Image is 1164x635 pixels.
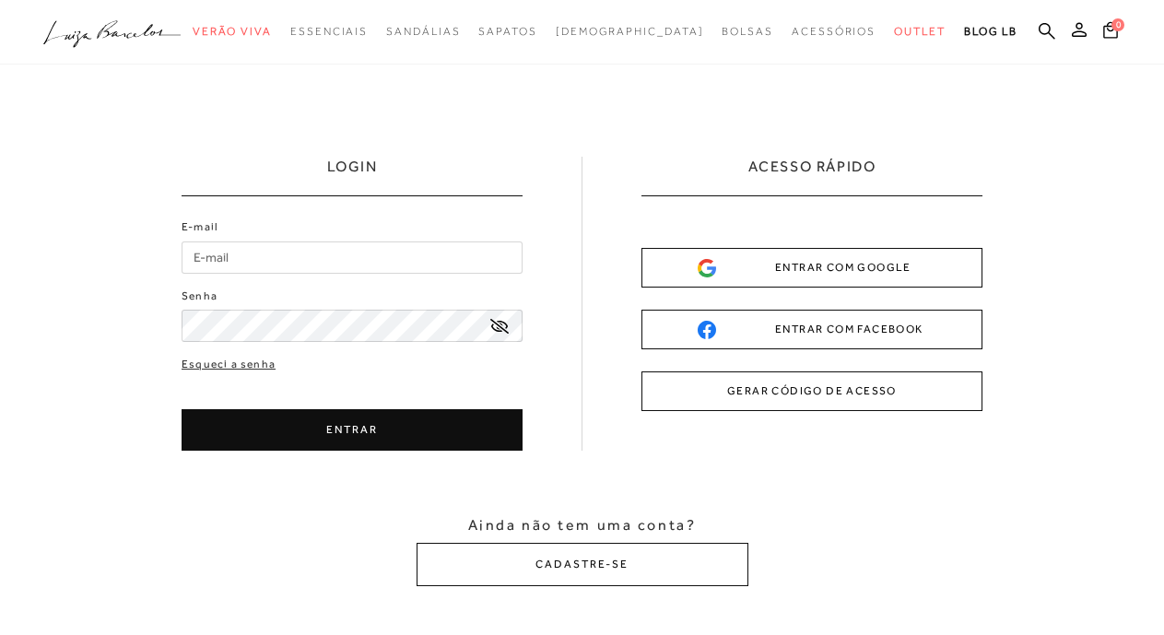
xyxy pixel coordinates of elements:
[182,241,523,274] input: E-mail
[290,15,368,49] a: categoryNavScreenReaderText
[748,157,876,195] h2: ACESSO RÁPIDO
[556,15,704,49] a: noSubCategoriesText
[894,15,946,49] a: categoryNavScreenReaderText
[792,15,876,49] a: categoryNavScreenReaderText
[193,25,272,38] span: Verão Viva
[894,25,946,38] span: Outlet
[1098,20,1123,45] button: 0
[641,310,982,349] button: ENTRAR COM FACEBOOK
[1111,18,1124,31] span: 0
[722,25,773,38] span: Bolsas
[964,15,1017,49] a: BLOG LB
[478,15,536,49] a: categoryNavScreenReaderText
[417,543,748,586] button: CADASTRE-SE
[698,258,926,277] div: ENTRAR COM GOOGLE
[792,25,876,38] span: Acessórios
[556,25,704,38] span: [DEMOGRAPHIC_DATA]
[478,25,536,38] span: Sapatos
[182,288,218,305] label: Senha
[698,320,926,339] div: ENTRAR COM FACEBOOK
[641,371,982,411] button: GERAR CÓDIGO DE ACESSO
[193,15,272,49] a: categoryNavScreenReaderText
[490,319,509,333] a: exibir senha
[327,157,378,195] h1: LOGIN
[722,15,773,49] a: categoryNavScreenReaderText
[290,25,368,38] span: Essenciais
[641,248,982,288] button: ENTRAR COM GOOGLE
[386,15,460,49] a: categoryNavScreenReaderText
[386,25,460,38] span: Sandálias
[182,218,218,236] label: E-mail
[182,356,276,373] a: Esqueci a senha
[468,515,696,535] span: Ainda não tem uma conta?
[964,25,1017,38] span: BLOG LB
[182,409,523,451] button: ENTRAR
